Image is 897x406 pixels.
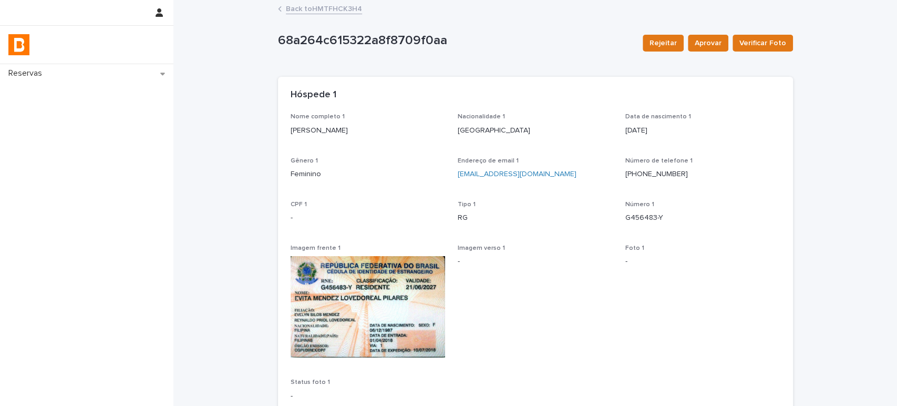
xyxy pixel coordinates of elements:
[291,158,318,164] span: Gênero 1
[8,34,29,55] img: zVaNuJHRTjyIjT5M9Xd5
[625,212,780,224] p: G456483-Y
[4,68,50,78] p: Reservas
[643,35,684,52] button: Rejeitar
[291,169,446,180] p: Feminino
[625,158,693,164] span: Número de telefone 1
[291,212,446,224] p: -
[695,38,721,48] span: Aprovar
[291,379,330,385] span: Status foto 1
[291,114,345,120] span: Nome completo 1
[625,201,654,208] span: Número 1
[458,201,476,208] span: Tipo 1
[458,256,613,267] p: -
[458,212,613,224] p: RG
[649,38,677,48] span: Rejeitar
[625,125,780,136] p: [DATE]
[625,170,688,178] a: [PHONE_NUMBER]
[625,245,644,251] span: Foto 1
[291,201,307,208] span: CPF 1
[458,114,505,120] span: Nacionalidade 1
[458,245,505,251] span: Imagem verso 1
[458,158,519,164] span: Endereço de email 1
[458,170,576,178] a: [EMAIL_ADDRESS][DOMAIN_NAME]
[625,114,691,120] span: Data de nascimento 1
[291,391,446,402] p: -
[278,33,634,48] p: 68a264c615322a8f8709f0aa
[291,245,341,251] span: Imagem frente 1
[291,125,446,136] p: [PERSON_NAME]
[733,35,793,52] button: Verificar Foto
[688,35,728,52] button: Aprovar
[286,2,362,14] a: Back toHMTFHCK3H4
[291,256,446,358] img: P_20180806_222258_1.jpg
[458,125,613,136] p: [GEOGRAPHIC_DATA]
[291,89,336,101] h2: Hóspede 1
[625,256,780,267] p: -
[739,38,786,48] span: Verificar Foto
